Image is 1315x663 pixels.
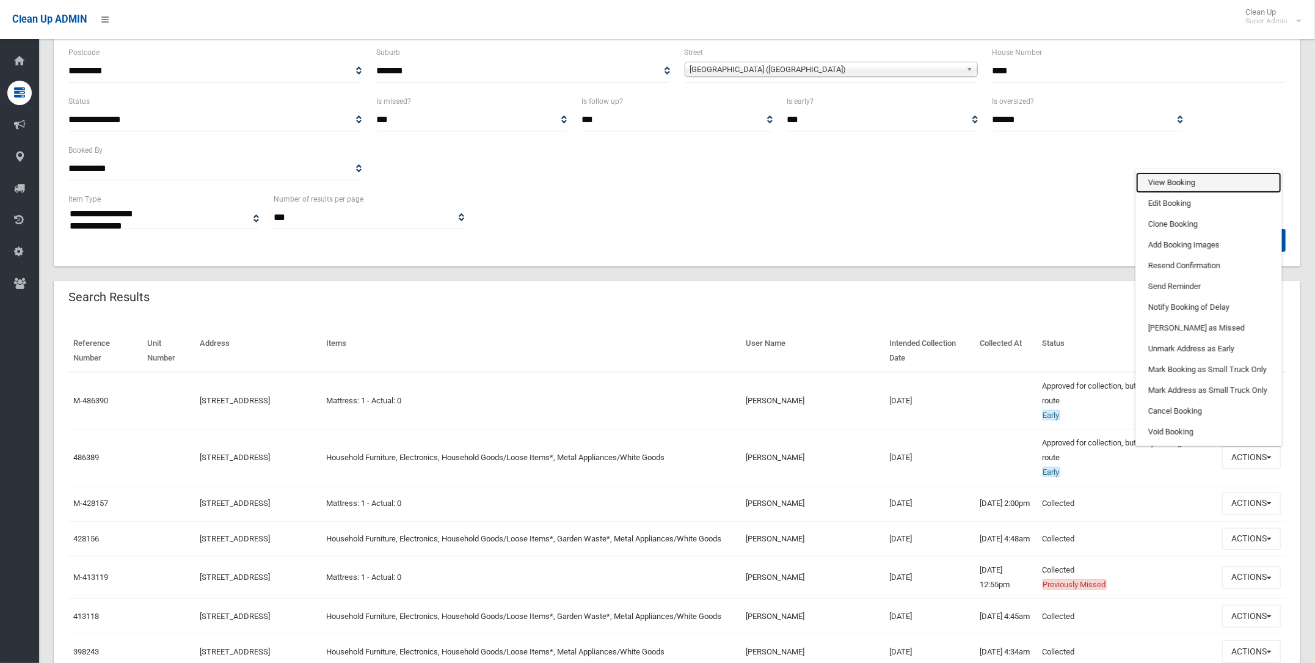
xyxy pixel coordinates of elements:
[685,46,704,59] label: Street
[1222,605,1281,628] button: Actions
[68,192,101,206] label: Item Type
[1136,255,1281,276] a: Resend Confirmation
[200,396,270,405] a: [STREET_ADDRESS]
[741,599,884,634] td: [PERSON_NAME]
[73,573,108,582] a: M-413119
[274,192,363,206] label: Number of results per page
[884,486,975,521] td: [DATE]
[73,396,108,405] a: M-486390
[787,95,814,108] label: Is early?
[73,612,99,621] a: 413118
[993,95,1035,108] label: Is oversized?
[1222,640,1281,663] button: Actions
[1222,446,1281,469] button: Actions
[195,330,321,372] th: Address
[1136,318,1281,339] a: [PERSON_NAME] as Missed
[321,330,741,372] th: Items
[884,330,975,372] th: Intended Collection Date
[1043,579,1107,590] span: Previously Missed
[1038,557,1217,599] td: Collected
[12,13,87,25] span: Clean Up ADMIN
[581,95,623,108] label: Is follow up?
[884,521,975,557] td: [DATE]
[1136,235,1281,255] a: Add Booking Images
[1136,401,1281,422] a: Cancel Booking
[321,521,741,557] td: Household Furniture, Electronics, Household Goods/Loose Items*, Garden Waste*, Metal Appliances/W...
[1038,372,1217,430] td: Approved for collection, but not yet assigned to route
[993,46,1043,59] label: House Number
[741,372,884,430] td: [PERSON_NAME]
[321,429,741,486] td: Household Furniture, Electronics, Household Goods/Loose Items*, Metal Appliances/White Goods
[884,429,975,486] td: [DATE]
[1038,330,1217,372] th: Status
[1038,486,1217,521] td: Collected
[1136,214,1281,235] a: Clone Booking
[1239,7,1300,26] span: Clean Up
[376,46,400,59] label: Suburb
[321,599,741,634] td: Household Furniture, Electronics, Household Goods/Loose Items*, Garden Waste*, Metal Appliances/W...
[1136,172,1281,193] a: View Booking
[1136,297,1281,318] a: Notify Booking of Delay
[73,499,108,508] a: M-428157
[73,647,99,656] a: 398243
[200,647,270,656] a: [STREET_ADDRESS]
[1136,193,1281,214] a: Edit Booking
[884,372,975,430] td: [DATE]
[975,486,1037,521] td: [DATE] 2:00pm
[1136,422,1281,442] a: Void Booking
[975,330,1037,372] th: Collected At
[1222,566,1281,589] button: Actions
[1136,276,1281,297] a: Send Reminder
[741,521,884,557] td: [PERSON_NAME]
[1222,493,1281,515] button: Actions
[975,599,1037,634] td: [DATE] 4:45am
[200,453,270,462] a: [STREET_ADDRESS]
[73,534,99,543] a: 428156
[1245,16,1288,26] small: Super Admin
[1038,429,1217,486] td: Approved for collection, but not yet assigned to route
[200,534,270,543] a: [STREET_ADDRESS]
[884,557,975,599] td: [DATE]
[741,486,884,521] td: [PERSON_NAME]
[741,330,884,372] th: User Name
[68,95,90,108] label: Status
[321,486,741,521] td: Mattress: 1 - Actual: 0
[975,521,1037,557] td: [DATE] 4:48am
[975,557,1037,599] td: [DATE] 12:55pm
[1038,599,1217,634] td: Collected
[68,46,100,59] label: Postcode
[1136,359,1281,380] a: Mark Booking as Small Truck Only
[321,557,741,599] td: Mattress: 1 - Actual: 0
[200,499,270,508] a: [STREET_ADDRESS]
[376,95,411,108] label: Is missed?
[321,372,741,430] td: Mattress: 1 - Actual: 0
[1136,339,1281,359] a: Unmark Address as Early
[1043,410,1060,420] span: Early
[1136,380,1281,401] a: Mark Address as Small Truck Only
[741,429,884,486] td: [PERSON_NAME]
[142,330,195,372] th: Unit Number
[690,62,961,77] span: [GEOGRAPHIC_DATA] ([GEOGRAPHIC_DATA])
[200,612,270,621] a: [STREET_ADDRESS]
[1222,528,1281,551] button: Actions
[741,557,884,599] td: [PERSON_NAME]
[200,573,270,582] a: [STREET_ADDRESS]
[68,144,103,157] label: Booked By
[54,285,164,309] header: Search Results
[1043,467,1060,477] span: Early
[1038,521,1217,557] td: Collected
[68,330,142,372] th: Reference Number
[73,453,99,462] a: 486389
[884,599,975,634] td: [DATE]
